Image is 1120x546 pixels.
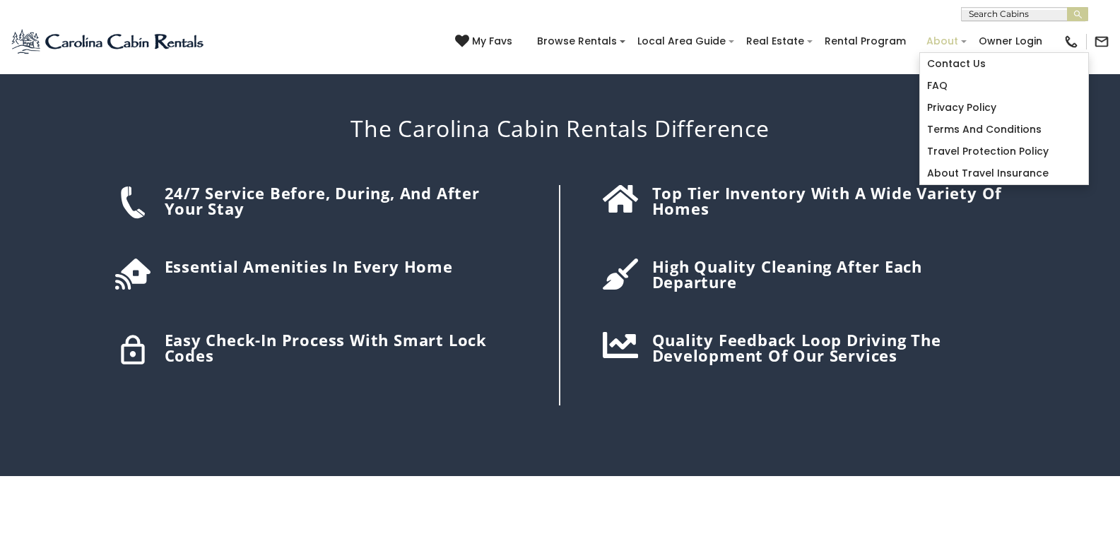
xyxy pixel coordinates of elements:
h5: High quality cleaning after each departure [652,259,1006,290]
h5: Quality feedback loop driving the development of our services [652,332,1006,363]
h5: 24/7 Service before, during, and after your stay [165,185,524,216]
a: My Favs [455,34,516,49]
span: My Favs [472,34,512,49]
img: phone-regular-black.png [1063,34,1079,49]
a: Real Estate [739,30,811,52]
img: mail-regular-black.png [1094,34,1109,49]
h5: Top tier inventory with a wide variety of homes [652,185,1006,216]
a: FAQ [920,75,1088,97]
a: Rental Program [818,30,913,52]
a: About [919,30,965,52]
a: Local Area Guide [630,30,733,52]
h5: Essential amenities in every home [165,259,524,274]
a: Contact Us [920,53,1088,75]
img: Blue-2.png [11,28,206,56]
a: Browse Rentals [530,30,624,52]
a: Privacy Policy [920,97,1088,119]
h5: Easy check-in process with Smart Lock codes [165,332,524,363]
h2: The Carolina Cabin Rentals Difference [108,115,1013,142]
a: Terms and Conditions [920,119,1088,141]
a: Travel Protection Policy [920,141,1088,162]
a: Owner Login [972,30,1049,52]
a: About Travel Insurance [920,162,1088,184]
